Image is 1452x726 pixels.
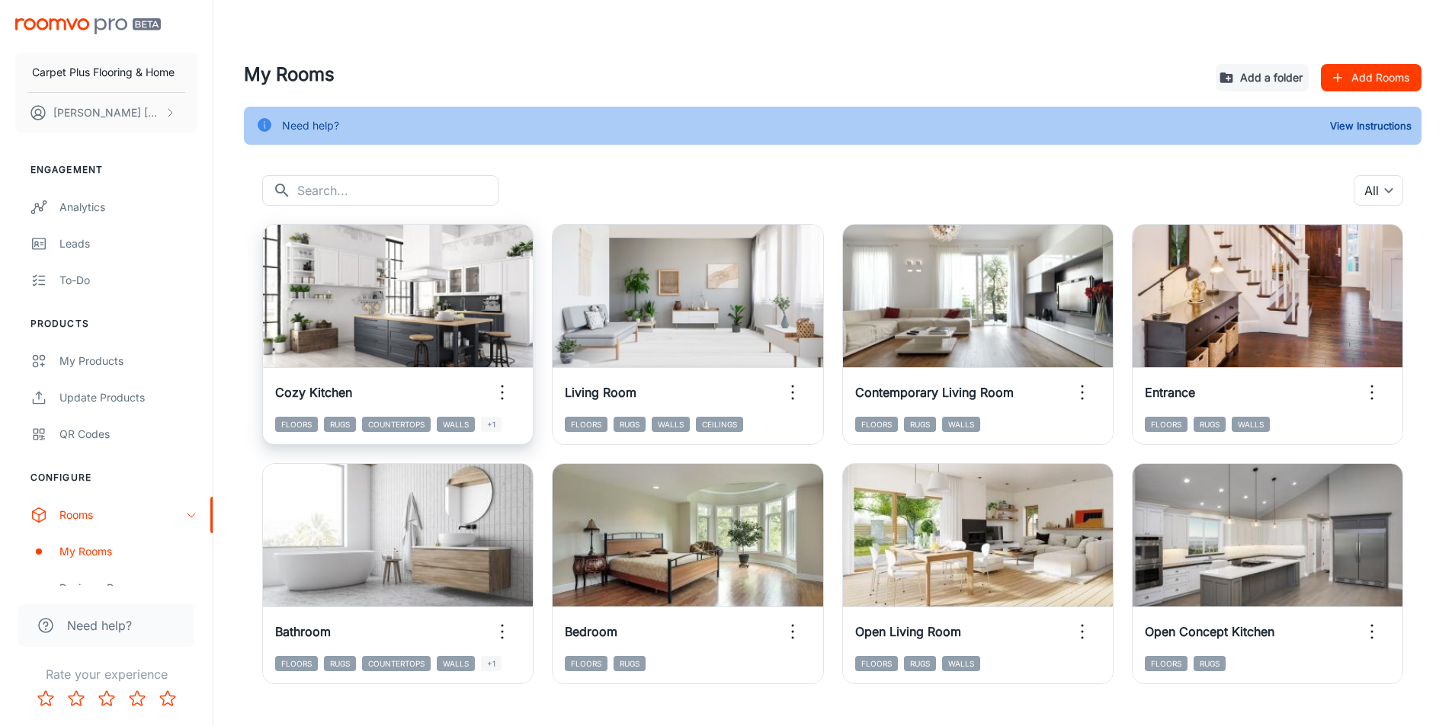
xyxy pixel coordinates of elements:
span: +1 [481,417,502,432]
button: Add Rooms [1321,64,1422,91]
span: Walls [942,417,980,432]
span: Floors [1145,656,1188,671]
h4: My Rooms [244,61,1204,88]
button: [PERSON_NAME] [PERSON_NAME] [15,93,197,133]
div: Leads [59,235,197,252]
div: Designer Rooms [59,580,197,596]
span: Rugs [904,656,936,671]
span: Rugs [324,417,356,432]
button: Rate 4 star [122,683,152,714]
h6: Bedroom [565,622,617,641]
span: Countertops [362,417,431,432]
span: Walls [1232,417,1270,432]
span: +1 [481,656,502,671]
span: Walls [652,417,690,432]
h6: Open Concept Kitchen [1145,622,1274,641]
span: Rugs [904,417,936,432]
button: Rate 1 star [30,683,61,714]
div: Analytics [59,199,197,216]
div: My Products [59,353,197,369]
span: Floors [565,417,607,432]
h6: Open Living Room [855,622,961,641]
div: Update Products [59,389,197,406]
div: Rooms [59,507,185,523]
img: Roomvo PRO Beta [15,18,161,34]
button: Rate 3 star [91,683,122,714]
button: Add a folder [1216,64,1309,91]
span: Walls [437,417,475,432]
span: Walls [942,656,980,671]
span: Rugs [1194,656,1226,671]
div: Need help? [282,111,339,140]
span: Rugs [614,656,646,671]
div: QR Codes [59,426,197,443]
button: Carpet Plus Flooring & Home [15,53,197,92]
span: Countertops [362,656,431,671]
div: To-do [59,272,197,289]
p: Carpet Plus Flooring & Home [32,64,175,81]
span: Floors [275,656,318,671]
span: Floors [855,656,898,671]
span: Floors [1145,417,1188,432]
span: Rugs [614,417,646,432]
h6: Living Room [565,383,636,401]
h6: Entrance [1145,383,1195,401]
div: My Rooms [59,543,197,560]
span: Floors [855,417,898,432]
span: Ceilings [696,417,743,432]
span: Need help? [67,616,132,635]
h6: Contemporary Living Room [855,383,1014,401]
span: Rugs [1194,417,1226,432]
h6: Bathroom [275,622,331,641]
button: Rate 5 star [152,683,183,714]
p: Rate your experience [12,665,200,683]
button: Rate 2 star [61,683,91,714]
span: Floors [565,656,607,671]
button: View Instructions [1326,114,1415,137]
span: Floors [275,417,318,432]
h6: Cozy Kitchen [275,383,352,401]
p: [PERSON_NAME] [PERSON_NAME] [53,104,161,121]
span: Rugs [324,656,356,671]
div: All [1354,175,1403,206]
input: Search... [297,175,498,206]
span: Walls [437,656,475,671]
